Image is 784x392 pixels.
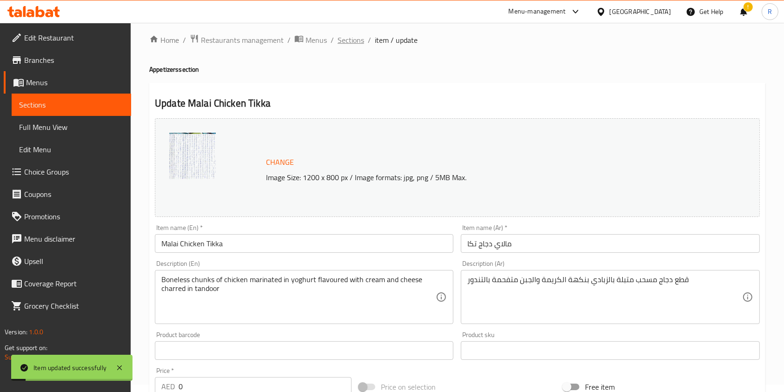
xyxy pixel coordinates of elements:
[461,234,759,253] input: Enter name Ar
[26,77,124,88] span: Menus
[306,34,327,46] span: Menus
[33,363,106,373] div: Item updated successfully
[24,32,124,43] span: Edit Restaurant
[169,133,216,179] img: Malai_Chicken_Tikka638421959826587898.jpg
[155,234,453,253] input: Enter name En
[19,99,124,110] span: Sections
[5,351,64,363] a: Support.OpsPlatform
[4,295,131,317] a: Grocery Checklist
[262,153,298,172] button: Change
[4,183,131,205] a: Coupons
[24,189,124,200] span: Coupons
[161,381,175,392] p: AED
[4,272,131,295] a: Coverage Report
[375,34,418,46] span: item / update
[24,54,124,66] span: Branches
[149,34,765,46] nav: breadcrumb
[4,27,131,49] a: Edit Restaurant
[262,172,694,183] p: Image Size: 1200 x 800 px / Image formats: jpg, png / 5MB Max.
[12,116,131,138] a: Full Menu View
[155,96,760,110] h2: Update Malai Chicken Tikka
[24,278,124,289] span: Coverage Report
[768,7,772,17] span: R
[4,228,131,250] a: Menu disclaimer
[24,211,124,222] span: Promotions
[190,34,284,46] a: Restaurants management
[12,138,131,161] a: Edit Menu
[19,144,124,155] span: Edit Menu
[338,34,364,46] a: Sections
[4,250,131,272] a: Upsell
[331,34,334,46] li: /
[4,71,131,94] a: Menus
[4,205,131,228] a: Promotions
[24,233,124,244] span: Menu disclaimer
[610,7,671,17] div: [GEOGRAPHIC_DATA]
[5,326,27,338] span: Version:
[4,161,131,183] a: Choice Groups
[509,6,566,17] div: Menu-management
[294,34,327,46] a: Menus
[24,300,124,311] span: Grocery Checklist
[5,342,47,354] span: Get support on:
[24,256,124,267] span: Upsell
[24,166,124,177] span: Choice Groups
[183,34,186,46] li: /
[19,122,124,133] span: Full Menu View
[149,34,179,46] a: Home
[461,341,759,360] input: Please enter product sku
[287,34,291,46] li: /
[368,34,371,46] li: /
[149,65,765,74] h4: Appetizers section
[161,275,436,319] textarea: Boneless chunks of chicken marinated in yoghurt flavoured with cream and cheese charred in tandoor
[467,275,742,319] textarea: قطع دجاج مسحب متبلة بالزبادي بنكهة الكريمة والجبن متفحمة بالتندور
[12,94,131,116] a: Sections
[29,326,43,338] span: 1.0.0
[155,341,453,360] input: Please enter product barcode
[201,34,284,46] span: Restaurants management
[4,49,131,71] a: Branches
[266,155,294,169] span: Change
